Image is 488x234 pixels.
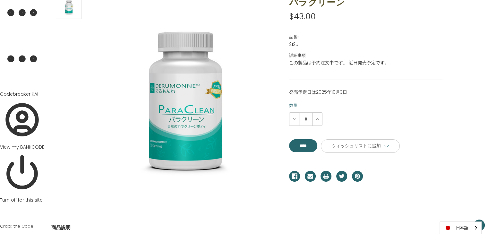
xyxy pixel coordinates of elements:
a: プリント [321,171,331,182]
a: ウィッシュリストに追加 [321,139,400,153]
img: パラクリーン [106,21,267,182]
p: 発売予定日は2025年10月3日 [289,89,442,96]
label: 数量 [289,102,442,109]
span: $43.00 [289,11,316,22]
span: ウィッシュリストに追加 [331,143,381,149]
dt: 詳細事項 [289,52,441,59]
img: nkSnSEy9oQAAAABJRU5ErkJggg== [18,83,26,91]
div: Language [440,221,482,234]
img: tHpM1yUaNeRpvNZA00+lEaQxYogixVBFiuCLFYEWawIslgRZLEiyGJFkMWKIIsVQRYrgn8AiRa2BtrOgaUAAAAASUVORK5CYII= [17,204,27,213]
dd: 2125 [289,41,442,48]
aside: Language selected: 日本語 [440,221,482,234]
a: 日本語 [440,222,481,234]
dt: 品番: [289,34,441,40]
dd: この製品は予約注文中です。 近日発売予定です。 [289,59,442,66]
